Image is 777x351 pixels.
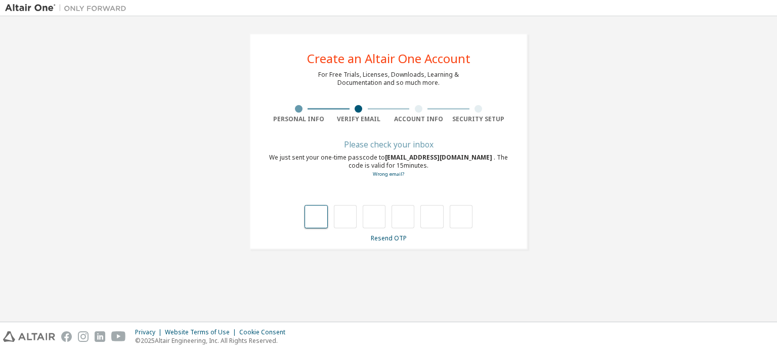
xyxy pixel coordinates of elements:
[449,115,509,123] div: Security Setup
[78,331,89,342] img: instagram.svg
[307,53,470,65] div: Create an Altair One Account
[371,234,407,242] a: Resend OTP
[95,331,105,342] img: linkedin.svg
[318,71,459,87] div: For Free Trials, Licenses, Downloads, Learning & Documentation and so much more.
[135,336,291,345] p: © 2025 Altair Engineering, Inc. All Rights Reserved.
[373,171,404,177] a: Go back to the registration form
[329,115,389,123] div: Verify Email
[61,331,72,342] img: facebook.svg
[5,3,132,13] img: Altair One
[111,331,126,342] img: youtube.svg
[388,115,449,123] div: Account Info
[165,328,239,336] div: Website Terms of Use
[269,154,508,178] div: We just sent your one-time passcode to . The code is valid for 15 minutes.
[135,328,165,336] div: Privacy
[3,331,55,342] img: altair_logo.svg
[269,115,329,123] div: Personal Info
[239,328,291,336] div: Cookie Consent
[385,153,494,162] span: [EMAIL_ADDRESS][DOMAIN_NAME]
[269,141,508,147] div: Please check your inbox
